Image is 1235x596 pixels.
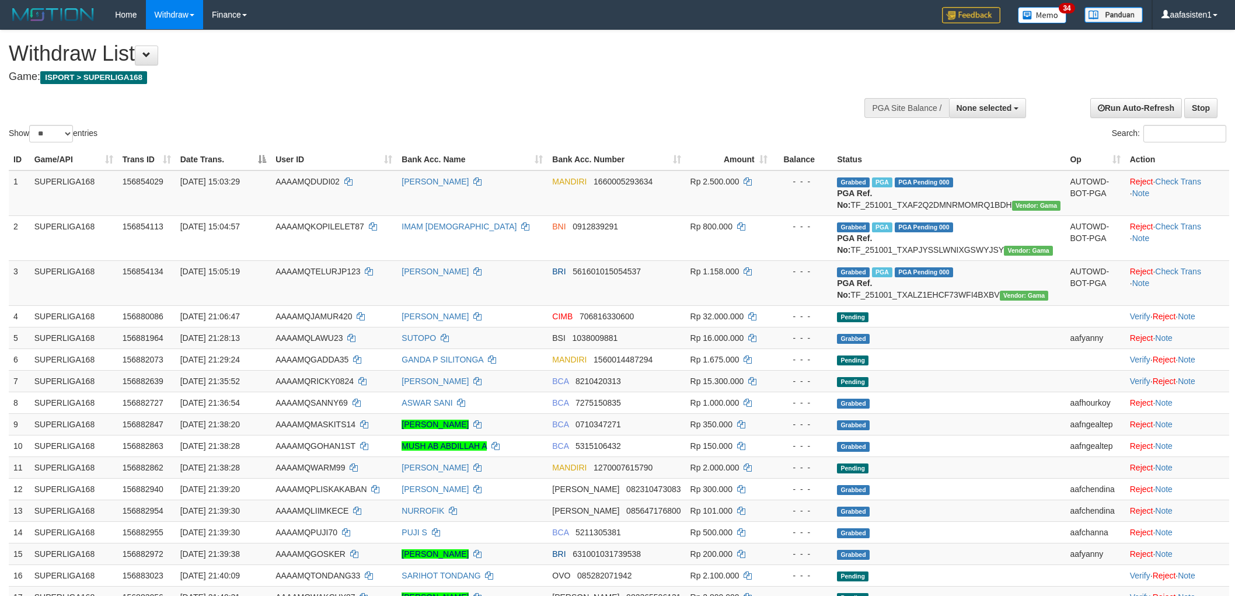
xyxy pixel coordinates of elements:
[575,377,621,386] span: Copy 8210420313 to clipboard
[1132,189,1150,198] a: Note
[180,441,240,451] span: [DATE] 21:38:28
[1130,312,1150,321] a: Verify
[573,222,618,231] span: Copy 0912839291 to clipboard
[275,485,367,494] span: AAAAMQPLISKAKABAN
[1000,291,1049,301] span: Vendor URL: https://trx31.1velocity.biz
[1155,485,1173,494] a: Note
[949,98,1027,118] button: None selected
[1112,125,1226,142] label: Search:
[575,398,621,407] span: Copy 7275150835 to clipboard
[872,222,892,232] span: Marked by aafchhiseyha
[9,500,30,521] td: 13
[275,420,355,429] span: AAAAMQMASKITS14
[1012,201,1061,211] span: Vendor URL: https://trx31.1velocity.biz
[690,177,739,186] span: Rp 2.500.000
[1125,478,1229,500] td: ·
[832,170,1065,216] td: TF_251001_TXAF2Q2DMNRMOMRQ1BDH
[30,478,118,500] td: SUPERLIGA168
[594,177,653,186] span: Copy 1660005293634 to clipboard
[180,506,240,515] span: [DATE] 21:39:30
[275,549,346,559] span: AAAAMQGOSKER
[275,506,348,515] span: AAAAMQLIIMKECE
[1065,327,1125,348] td: aafyanny
[123,485,163,494] span: 156882940
[1065,521,1125,543] td: aafchanna
[552,377,568,386] span: BCA
[777,266,828,277] div: - - -
[180,333,240,343] span: [DATE] 21:28:13
[9,456,30,478] td: 11
[575,528,621,537] span: Copy 5211305381 to clipboard
[180,528,240,537] span: [DATE] 21:39:30
[1084,7,1143,23] img: panduan.png
[30,413,118,435] td: SUPERLIGA168
[180,377,240,386] span: [DATE] 21:35:52
[690,333,744,343] span: Rp 16.000.000
[9,6,97,23] img: MOTION_logo.png
[123,571,163,580] span: 156883023
[402,571,480,580] a: SARIHOT TONDANG
[1065,435,1125,456] td: aafngealtep
[30,170,118,216] td: SUPERLIGA168
[837,334,870,344] span: Grabbed
[580,312,634,321] span: Copy 706816330600 to clipboard
[690,571,739,580] span: Rp 2.100.000
[1125,327,1229,348] td: ·
[1130,377,1150,386] a: Verify
[397,149,547,170] th: Bank Acc. Name: activate to sort column ascending
[777,548,828,560] div: - - -
[402,355,483,364] a: GANDA P SILITONGA
[1132,278,1150,288] a: Note
[837,463,868,473] span: Pending
[1155,177,1201,186] a: Check Trans
[552,267,566,276] span: BRI
[1130,222,1153,231] a: Reject
[1153,355,1176,364] a: Reject
[180,571,240,580] span: [DATE] 21:40:09
[402,441,487,451] a: MUSH AB ABDILLAH A
[9,260,30,305] td: 3
[123,312,163,321] span: 156880086
[123,177,163,186] span: 156854029
[573,333,618,343] span: Copy 1038009881 to clipboard
[690,312,744,321] span: Rp 32.000.000
[942,7,1000,23] img: Feedback.jpg
[837,355,868,365] span: Pending
[1065,543,1125,564] td: aafyanny
[180,485,240,494] span: [DATE] 21:39:20
[1130,528,1153,537] a: Reject
[9,564,30,586] td: 16
[895,267,953,277] span: PGA Pending
[30,435,118,456] td: SUPERLIGA168
[552,571,570,580] span: OVO
[402,222,517,231] a: IMAM [DEMOGRAPHIC_DATA]
[9,71,812,83] h4: Game:
[872,177,892,187] span: Marked by aafsoycanthlai
[180,312,240,321] span: [DATE] 21:06:47
[30,456,118,478] td: SUPERLIGA168
[123,377,163,386] span: 156882639
[1153,377,1176,386] a: Reject
[1184,98,1217,118] a: Stop
[1178,312,1195,321] a: Note
[275,398,348,407] span: AAAAMQSANNY69
[772,149,832,170] th: Balance
[275,267,361,276] span: AAAAMQTELURJP123
[837,177,870,187] span: Grabbed
[1153,571,1176,580] a: Reject
[837,222,870,232] span: Grabbed
[30,348,118,370] td: SUPERLIGA168
[690,222,732,231] span: Rp 800.000
[1130,177,1153,186] a: Reject
[123,528,163,537] span: 156882955
[552,463,587,472] span: MANDIRI
[1125,564,1229,586] td: · ·
[690,355,739,364] span: Rp 1.675.000
[552,355,587,364] span: MANDIRI
[573,267,641,276] span: Copy 561601015054537 to clipboard
[123,355,163,364] span: 156882073
[777,462,828,473] div: - - -
[30,327,118,348] td: SUPERLIGA168
[1130,571,1150,580] a: Verify
[1090,98,1182,118] a: Run Auto-Refresh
